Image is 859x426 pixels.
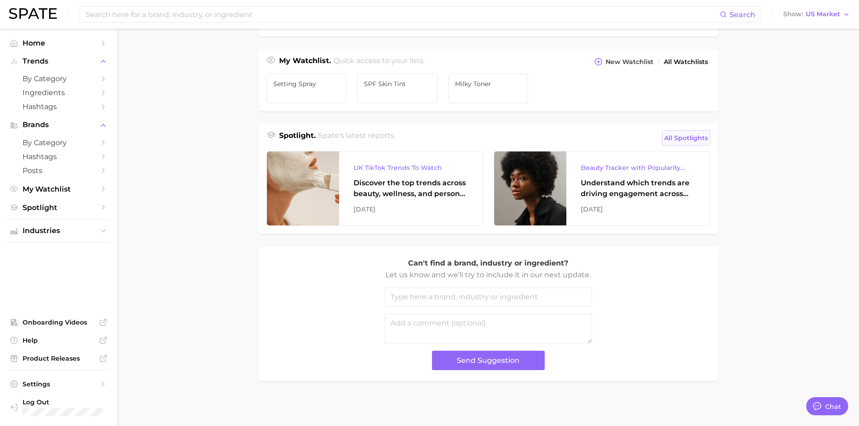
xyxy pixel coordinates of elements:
h1: My Watchlist. [279,55,331,68]
span: All Watchlists [664,58,708,66]
div: Discover the top trends across beauty, wellness, and personal care on TikTok [GEOGRAPHIC_DATA]. [354,178,468,199]
span: Home [23,39,95,47]
button: Trends [7,55,110,68]
span: Setting Spray [273,80,340,87]
a: All Watchlists [661,56,710,68]
p: Let us know and we’ll try to include it in our next update. [385,269,592,281]
span: Milky toner [455,80,522,87]
img: SPATE [9,8,57,19]
div: [DATE] [581,204,695,215]
input: Type here a brand, industry or ingredient [385,288,592,307]
a: Spotlight [7,201,110,215]
a: Hashtags [7,150,110,164]
h2: Spate's latest reports. [318,130,395,146]
span: Log Out [23,398,103,406]
a: Beauty Tracker with Popularity IndexUnderstand which trends are driving engagement across platfor... [494,151,710,226]
span: by Category [23,138,95,147]
span: Ingredients [23,88,95,97]
span: Help [23,336,95,344]
span: Product Releases [23,354,95,362]
a: UK TikTok Trends To WatchDiscover the top trends across beauty, wellness, and personal care on Ti... [266,151,483,226]
p: Can't find a brand, industry or ingredient? [385,257,592,269]
input: Search here for a brand, industry, or ingredient [85,7,720,22]
span: by Category [23,74,95,83]
span: Onboarding Videos [23,318,95,326]
span: All Spotlights [664,133,708,143]
button: Brands [7,118,110,132]
span: Show [783,12,803,17]
span: Trends [23,57,95,65]
a: Ingredients [7,86,110,100]
a: SPF skin tint [357,73,437,103]
button: ShowUS Market [781,9,852,20]
a: Log out. Currently logged in with e-mail meghnar@oddity.com. [7,395,110,419]
a: Product Releases [7,352,110,365]
div: [DATE] [354,204,468,215]
span: Industries [23,227,95,235]
span: Hashtags [23,102,95,111]
a: by Category [7,72,110,86]
span: My Watchlist [23,185,95,193]
a: Posts [7,164,110,178]
div: UK TikTok Trends To Watch [354,162,468,173]
a: by Category [7,136,110,150]
span: Brands [23,121,95,129]
h2: Quick access to your lists. [333,55,425,68]
span: SPF skin tint [364,80,431,87]
span: Settings [23,380,95,388]
a: Milky toner [448,73,528,103]
a: Settings [7,377,110,391]
a: All Spotlights [662,130,710,146]
h1: Spotlight. [279,130,316,146]
a: My Watchlist [7,182,110,196]
span: Posts [23,166,95,175]
div: Understand which trends are driving engagement across platforms in the skin, hair, makeup, and fr... [581,178,695,199]
span: Hashtags [23,152,95,161]
span: Search [730,10,755,19]
button: New Watchlist [592,55,655,68]
button: Send Suggestion [432,351,545,370]
span: Spotlight [23,203,95,212]
a: Setting Spray [266,73,347,103]
span: New Watchlist [606,58,653,66]
a: Home [7,36,110,50]
span: US Market [806,12,840,17]
button: Industries [7,224,110,238]
a: Onboarding Videos [7,316,110,329]
div: Beauty Tracker with Popularity Index [581,162,695,173]
a: Hashtags [7,100,110,114]
a: Help [7,334,110,347]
